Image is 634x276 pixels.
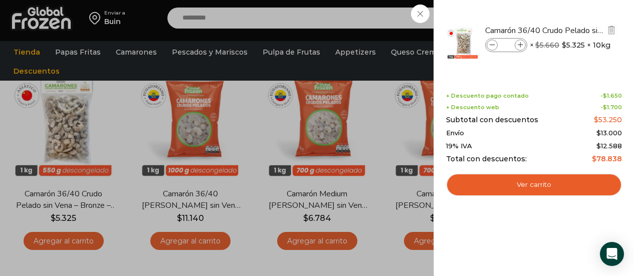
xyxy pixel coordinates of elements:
[600,242,624,266] div: Open Intercom Messenger
[596,142,622,150] span: 12.588
[600,104,622,111] span: -
[446,142,472,150] span: 19% IVA
[446,93,529,99] span: + Descuento pago contado
[562,40,585,50] bdi: 5.325
[600,93,622,99] span: -
[446,155,527,163] span: Total con descuentos:
[596,142,601,150] span: $
[603,92,607,99] span: $
[596,129,622,137] bdi: 13.000
[594,115,598,124] span: $
[592,154,596,163] span: $
[562,40,566,50] span: $
[603,104,622,111] bdi: 1.700
[603,104,607,111] span: $
[535,41,559,50] bdi: 5.660
[606,25,617,37] a: Eliminar Camarón 36/40 Crudo Pelado sin Vena - Bronze - Caja 10 kg del carrito
[446,104,499,111] span: + Descuento web
[446,129,464,137] span: Envío
[446,116,538,124] span: Subtotal con descuentos
[499,40,514,51] input: Product quantity
[596,129,601,137] span: $
[446,173,622,196] a: Ver carrito
[594,115,622,124] bdi: 53.250
[592,154,622,163] bdi: 78.838
[607,26,616,35] img: Eliminar Camarón 36/40 Crudo Pelado sin Vena - Bronze - Caja 10 kg del carrito
[603,92,622,99] bdi: 1.650
[535,41,540,50] span: $
[485,25,604,36] a: Camarón 36/40 Crudo Pelado sin Vena - Bronze - Caja 10 kg
[530,38,610,52] span: × × 10kg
